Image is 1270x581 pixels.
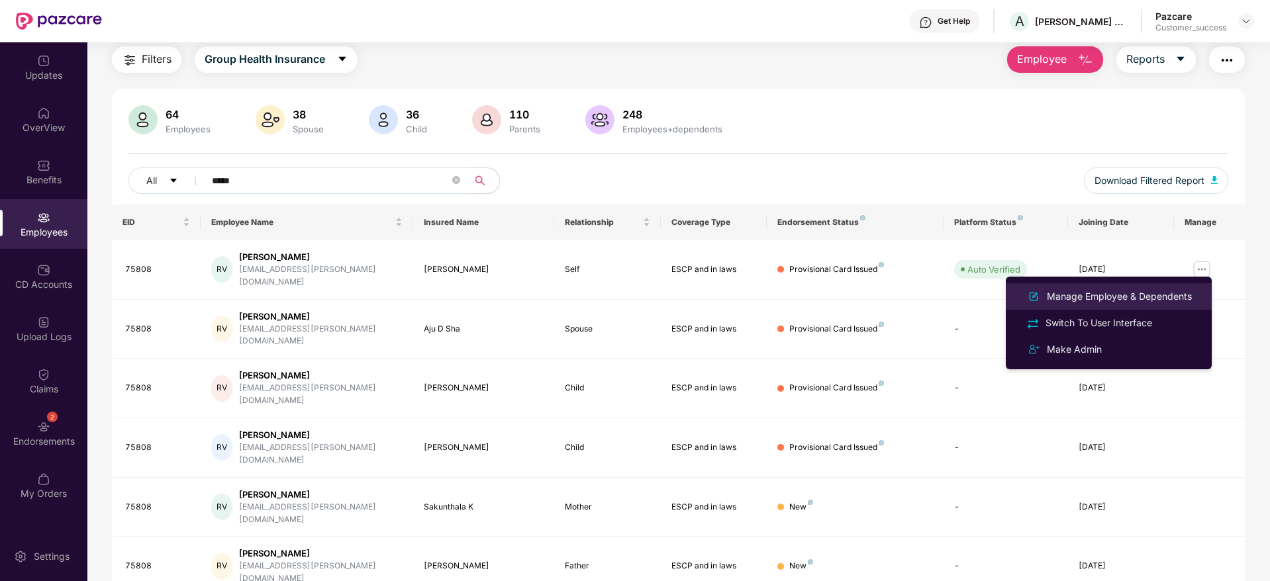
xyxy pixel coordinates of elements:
[1219,52,1235,68] img: svg+xml;base64,PHN2ZyB4bWxucz0iaHR0cDovL3d3dy53My5vcmcvMjAwMC9zdmciIHdpZHRoPSIyNCIgaGVpZ2h0PSIyNC...
[413,204,555,240] th: Insured Name
[1174,204,1245,240] th: Manage
[565,501,650,514] div: Mother
[565,382,650,394] div: Child
[125,382,190,394] div: 75808
[472,105,501,134] img: svg+xml;base64,PHN2ZyB4bWxucz0iaHR0cDovL3d3dy53My5vcmcvMjAwMC9zdmciIHhtbG5zOnhsaW5rPSJodHRwOi8vd3...
[954,217,1057,228] div: Platform Status
[14,550,27,563] img: svg+xml;base64,PHN2ZyBpZD0iU2V0dGluZy0yMHgyMCIgeG1sbnM9Imh0dHA6Ly93d3cudzMub3JnLzIwMDAvc3ZnIiB3aW...
[169,176,178,187] span: caret-down
[565,217,640,228] span: Relationship
[808,500,813,505] img: svg+xml;base64,PHN2ZyB4bWxucz0iaHR0cDovL3d3dy53My5vcmcvMjAwMC9zdmciIHdpZHRoPSI4IiBoZWlnaHQ9IjgiIH...
[424,263,544,276] div: [PERSON_NAME]
[424,441,544,454] div: [PERSON_NAME]
[403,108,430,121] div: 36
[195,46,358,73] button: Group Health Insurancecaret-down
[112,204,201,240] th: EID
[1026,289,1042,304] img: svg+xml;base64,PHN2ZyB4bWxucz0iaHR0cDovL3d3dy53My5vcmcvMjAwMC9zdmciIHhtbG5zOnhsaW5rPSJodHRwOi8vd3...
[239,488,403,501] div: [PERSON_NAME]
[1155,10,1226,22] div: Pazcare
[47,412,58,422] div: 2
[142,51,171,67] span: Filters
[1018,215,1023,220] img: svg+xml;base64,PHN2ZyB4bWxucz0iaHR0cDovL3d3dy53My5vcmcvMjAwMC9zdmciIHdpZHRoPSI4IiBoZWlnaHQ9IjgiIH...
[211,494,232,520] div: RV
[554,204,660,240] th: Relationship
[1043,316,1155,330] div: Switch To User Interface
[403,124,430,134] div: Child
[30,550,73,563] div: Settings
[1155,22,1226,33] div: Customer_success
[789,441,884,454] div: Provisional Card Issued
[125,323,190,335] div: 75808
[211,434,232,461] div: RV
[944,300,1067,359] td: -
[879,262,884,267] img: svg+xml;base64,PHN2ZyB4bWxucz0iaHR0cDovL3d3dy53My5vcmcvMjAwMC9zdmciIHdpZHRoPSI4IiBoZWlnaHQ9IjgiIH...
[290,108,326,121] div: 38
[671,501,756,514] div: ESCP and in laws
[37,54,50,67] img: svg+xml;base64,PHN2ZyBpZD0iVXBkYXRlZCIgeG1sbnM9Imh0dHA6Ly93d3cudzMub3JnLzIwMDAvc3ZnIiB3aWR0aD0iMj...
[239,382,403,407] div: [EMAIL_ADDRESS][PERSON_NAME][DOMAIN_NAME]
[122,217,180,228] span: EID
[1095,173,1204,188] span: Download Filtered Report
[128,105,158,134] img: svg+xml;base64,PHN2ZyB4bWxucz0iaHR0cDovL3d3dy53My5vcmcvMjAwMC9zdmciIHhtbG5zOnhsaW5rPSJodHRwOi8vd3...
[1191,259,1212,280] img: manageButton
[1079,382,1163,394] div: [DATE]
[1044,289,1195,304] div: Manage Employee & Dependents
[37,420,50,433] img: svg+xml;base64,PHN2ZyBpZD0iRW5kb3JzZW1lbnRzIiB4bWxucz0iaHR0cDovL3d3dy53My5vcmcvMjAwMC9zdmciIHdpZH...
[37,107,50,120] img: svg+xml;base64,PHN2ZyBpZD0iSG9tZSIgeG1sbnM9Imh0dHA6Ly93d3cudzMub3JnLzIwMDAvc3ZnIiB3aWR0aD0iMjAiIG...
[125,263,190,276] div: 75808
[239,441,403,467] div: [EMAIL_ADDRESS][PERSON_NAME][DOMAIN_NAME]
[789,382,884,394] div: Provisional Card Issued
[239,429,403,441] div: [PERSON_NAME]
[1079,560,1163,572] div: [DATE]
[1015,13,1024,29] span: A
[938,16,970,26] div: Get Help
[661,204,767,240] th: Coverage Type
[467,167,500,194] button: search
[879,440,884,445] img: svg+xml;base64,PHN2ZyB4bWxucz0iaHR0cDovL3d3dy53My5vcmcvMjAwMC9zdmciIHdpZHRoPSI4IiBoZWlnaHQ9IjgiIH...
[565,441,650,454] div: Child
[1035,15,1128,28] div: [PERSON_NAME] STERILE SOLUTIONS PRIVATE LIMITED
[1126,51,1165,67] span: Reports
[1241,16,1251,26] img: svg+xml;base64,PHN2ZyBpZD0iRHJvcGRvd24tMzJ4MzIiIHhtbG5zPSJodHRwOi8vd3d3LnczLm9yZy8yMDAwL3N2ZyIgd2...
[967,263,1020,276] div: Auto Verified
[1007,46,1103,73] button: Employee
[620,108,725,121] div: 248
[239,310,403,323] div: [PERSON_NAME]
[125,560,190,572] div: 75808
[565,323,650,335] div: Spouse
[507,108,543,121] div: 110
[37,368,50,381] img: svg+xml;base64,PHN2ZyBpZD0iQ2xhaW0iIHhtbG5zPSJodHRwOi8vd3d3LnczLm9yZy8yMDAwL3N2ZyIgd2lkdGg9IjIwIi...
[37,316,50,329] img: svg+xml;base64,PHN2ZyBpZD0iVXBsb2FkX0xvZ3MiIGRhdGEtbmFtZT0iVXBsb2FkIExvZ3MiIHhtbG5zPSJodHRwOi8vd3...
[125,501,190,514] div: 75808
[1116,46,1196,73] button: Reportscaret-down
[860,215,865,220] img: svg+xml;base64,PHN2ZyB4bWxucz0iaHR0cDovL3d3dy53My5vcmcvMjAwMC9zdmciIHdpZHRoPSI4IiBoZWlnaHQ9IjgiIH...
[424,382,544,394] div: [PERSON_NAME]
[125,441,190,454] div: 75808
[424,501,544,514] div: Sakunthala K
[239,547,403,560] div: [PERSON_NAME]
[37,472,50,486] img: svg+xml;base64,PHN2ZyBpZD0iTXlfT3JkZXJzIiBkYXRhLW5hbWU9Ik15IE9yZGVycyIgeG1sbnM9Imh0dHA6Ly93d3cudz...
[467,175,493,186] span: search
[37,211,50,224] img: svg+xml;base64,PHN2ZyBpZD0iRW1wbG95ZWVzIiB4bWxucz0iaHR0cDovL3d3dy53My5vcmcvMjAwMC9zdmciIHdpZHRoPS...
[879,380,884,386] img: svg+xml;base64,PHN2ZyB4bWxucz0iaHR0cDovL3d3dy53My5vcmcvMjAwMC9zdmciIHdpZHRoPSI4IiBoZWlnaHQ9IjgiIH...
[37,263,50,277] img: svg+xml;base64,PHN2ZyBpZD0iQ0RfQWNjb3VudHMiIGRhdGEtbmFtZT0iQ0QgQWNjb3VudHMiIHhtbG5zPSJodHRwOi8vd3...
[239,263,403,289] div: [EMAIL_ADDRESS][PERSON_NAME][DOMAIN_NAME]
[112,46,181,73] button: Filters
[789,560,813,572] div: New
[671,560,756,572] div: ESCP and in laws
[201,204,413,240] th: Employee Name
[37,159,50,172] img: svg+xml;base64,PHN2ZyBpZD0iQmVuZWZpdHMiIHhtbG5zPSJodHRwOi8vd3d3LnczLm9yZy8yMDAwL3N2ZyIgd2lkdGg9Ij...
[239,501,403,526] div: [EMAIL_ADDRESS][PERSON_NAME][DOMAIN_NAME]
[879,322,884,327] img: svg+xml;base64,PHN2ZyB4bWxucz0iaHR0cDovL3d3dy53My5vcmcvMjAwMC9zdmciIHdpZHRoPSI4IiBoZWlnaHQ9IjgiIH...
[1175,54,1186,66] span: caret-down
[944,418,1067,478] td: -
[671,323,756,335] div: ESCP and in laws
[1026,316,1040,331] img: svg+xml;base64,PHN2ZyB4bWxucz0iaHR0cDovL3d3dy53My5vcmcvMjAwMC9zdmciIHdpZHRoPSIyNCIgaGVpZ2h0PSIyNC...
[1017,51,1067,67] span: Employee
[671,441,756,454] div: ESCP and in laws
[944,359,1067,418] td: -
[789,501,813,514] div: New
[808,559,813,564] img: svg+xml;base64,PHN2ZyB4bWxucz0iaHR0cDovL3d3dy53My5vcmcvMjAwMC9zdmciIHdpZHRoPSI4IiBoZWlnaHQ9IjgiIH...
[128,167,209,194] button: Allcaret-down
[1079,501,1163,514] div: [DATE]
